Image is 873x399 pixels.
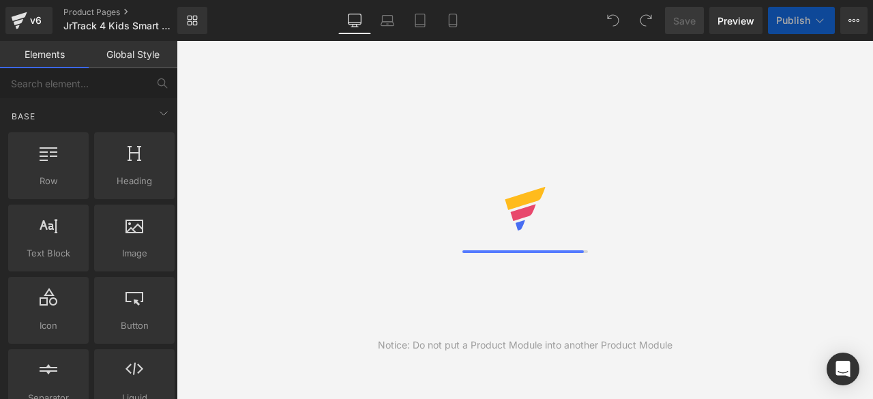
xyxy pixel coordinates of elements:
[12,174,85,188] span: Row
[840,7,868,34] button: More
[768,7,835,34] button: Publish
[673,14,696,28] span: Save
[404,7,436,34] a: Tablet
[632,7,660,34] button: Redo
[27,12,44,29] div: v6
[10,110,37,123] span: Base
[338,7,371,34] a: Desktop
[5,7,53,34] a: v6
[98,174,171,188] span: Heading
[827,353,859,385] div: Open Intercom Messenger
[12,319,85,333] span: Icon
[98,319,171,333] span: Button
[63,20,174,31] span: JrTrack 4 Kids Smart Watch
[89,41,177,68] a: Global Style
[177,7,207,34] a: New Library
[436,7,469,34] a: Mobile
[98,246,171,261] span: Image
[378,338,672,353] div: Notice: Do not put a Product Module into another Product Module
[776,15,810,26] span: Publish
[600,7,627,34] button: Undo
[371,7,404,34] a: Laptop
[717,14,754,28] span: Preview
[709,7,763,34] a: Preview
[63,7,200,18] a: Product Pages
[12,246,85,261] span: Text Block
